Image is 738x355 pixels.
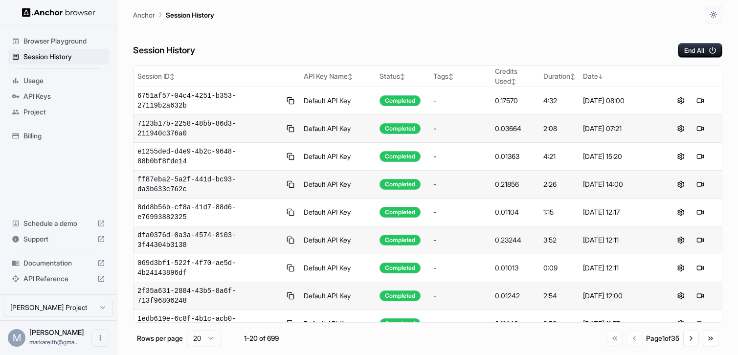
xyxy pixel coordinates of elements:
td: Default API Key [300,310,376,338]
span: Usage [23,76,105,86]
div: Browser Playground [8,33,109,49]
div: - [433,263,487,273]
td: Default API Key [300,87,376,115]
span: ↕ [170,73,175,80]
span: ff87eba2-5a2f-441d-bc93-da3b633c762c [137,175,281,194]
span: markareith@gmail.com [29,338,79,346]
div: - [433,124,487,133]
button: Open menu [91,329,109,347]
span: Billing [23,131,105,141]
div: 0.01242 [495,291,536,301]
div: 0:09 [543,263,575,273]
div: Completed [380,179,421,190]
span: Browser Playground [23,36,105,46]
div: 3:52 [543,235,575,245]
p: Rows per page [137,333,183,343]
span: ↕ [400,73,405,80]
div: [DATE] 11:57 [583,319,656,329]
div: Page 1 of 35 [646,333,679,343]
div: [DATE] 12:11 [583,235,656,245]
td: Default API Key [300,199,376,226]
div: 0.01104 [495,207,536,217]
div: Project [8,104,109,120]
div: Billing [8,128,109,144]
div: 1:15 [543,207,575,217]
div: Completed [380,207,421,218]
span: Project [23,107,105,117]
div: 2:08 [543,124,575,133]
div: Schedule a demo [8,216,109,231]
div: Completed [380,95,421,106]
div: [DATE] 14:00 [583,179,656,189]
td: Default API Key [300,282,376,310]
span: Schedule a demo [23,219,93,228]
button: End All [678,43,722,58]
div: Tags [433,71,487,81]
div: Status [380,71,425,81]
p: Anchor [133,10,155,20]
div: API Reference [8,271,109,287]
span: 7123b17b-2258-48bb-86d3-211940c376a0 [137,119,281,138]
span: 6751af57-04c4-4251-b353-27119b2a632b [137,91,281,111]
div: Completed [380,263,421,273]
div: 0.17570 [495,96,536,106]
div: Credits Used [495,67,536,86]
div: - [433,235,487,245]
span: ↕ [511,78,516,85]
div: Completed [380,318,421,329]
span: ↕ [348,73,353,80]
nav: breadcrumb [133,9,214,20]
div: 1-20 of 699 [237,333,286,343]
span: ↕ [570,73,575,80]
div: 2:26 [543,179,575,189]
div: 2:54 [543,291,575,301]
td: Default API Key [300,171,376,199]
span: API Reference [23,274,93,284]
div: [DATE] 08:00 [583,96,656,106]
div: - [433,96,487,106]
div: Documentation [8,255,109,271]
span: Support [23,234,93,244]
div: Date [583,71,656,81]
div: Duration [543,71,575,81]
span: API Keys [23,91,105,101]
span: ↓ [598,73,603,80]
span: e1255ded-d4e9-4b2c-9648-88b0bf8fde14 [137,147,281,166]
span: Mark Reith [29,328,84,336]
div: 4:32 [543,96,575,106]
span: Documentation [23,258,93,268]
div: Completed [380,123,421,134]
div: - [433,207,487,217]
div: API Key Name [304,71,372,81]
p: Session History [166,10,214,20]
td: Default API Key [300,254,376,282]
div: [DATE] 12:00 [583,291,656,301]
span: Session History [23,52,105,62]
div: [DATE] 15:20 [583,152,656,161]
div: 0.21856 [495,179,536,189]
td: Default API Key [300,143,376,171]
span: 069d3bf1-522f-4f70-ae5d-4b24143896df [137,258,281,278]
div: Session ID [137,71,296,81]
div: [DATE] 12:11 [583,263,656,273]
div: Completed [380,290,421,301]
div: API Keys [8,89,109,104]
img: Anchor Logo [22,8,95,17]
td: Default API Key [300,226,376,254]
span: dfa0376d-0a3a-4574-8103-3f44304b3138 [137,230,281,250]
div: Usage [8,73,109,89]
h6: Session History [133,44,195,58]
div: 0.01363 [495,152,536,161]
div: Support [8,231,109,247]
div: - [433,179,487,189]
div: 0.11440 [495,319,536,329]
div: - [433,319,487,329]
div: M [8,329,25,347]
div: Completed [380,151,421,162]
span: 8dd8b56b-cf8a-41d7-88d6-e76993882325 [137,202,281,222]
div: [DATE] 07:21 [583,124,656,133]
div: [DATE] 12:17 [583,207,656,217]
td: Default API Key [300,115,376,143]
div: 0.03664 [495,124,536,133]
div: 0.01013 [495,263,536,273]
